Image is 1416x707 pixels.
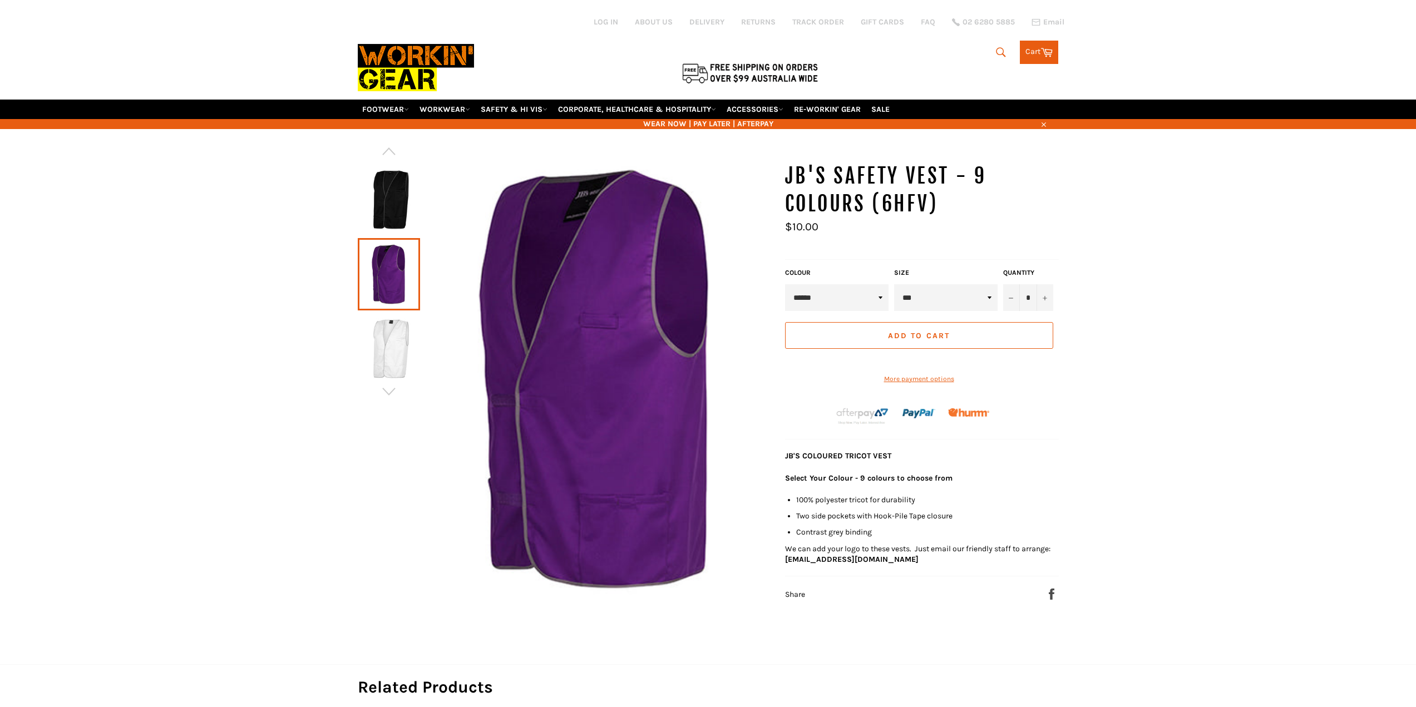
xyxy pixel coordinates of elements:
[888,331,950,340] span: Add to Cart
[741,17,776,27] a: RETURNS
[861,17,904,27] a: GIFT CARDS
[921,17,935,27] a: FAQ
[1020,41,1058,64] a: Cart
[554,100,721,119] a: CORPORATE, HEALTHCARE & HOSPITALITY
[785,451,891,461] strong: JB'S COLOURED TRICOT VEST
[476,100,552,119] a: SAFETY & HI VIS
[785,555,919,564] strong: [EMAIL_ADDRESS][DOMAIN_NAME]
[1003,284,1020,311] button: Reduce item quantity by one
[1043,18,1064,26] span: Email
[363,169,415,230] img: JB'S Safety Vest - 9 Colours ( 6HFV) - Workin' Gear
[1003,268,1053,278] label: Quantity
[796,527,1059,537] li: Contrast grey binding
[722,100,788,119] a: ACCESSORIES
[358,100,413,119] a: FOOTWEAR
[785,162,1059,217] h1: JB'S Safety Vest - 9 Colours (6HFV)
[358,118,1059,129] span: WEAR NOW | PAY LATER | AFTERPAY
[680,61,820,85] img: Flat $9.95 shipping Australia wide
[835,407,890,426] img: Afterpay-Logo-on-dark-bg_large.png
[785,590,805,599] span: Share
[948,408,989,417] img: Humm_core_logo_RGB-01_300x60px_small_195d8312-4386-4de7-b182-0ef9b6303a37.png
[363,318,415,379] img: JB'S Safety Vest - 9 Colours ( 6HFV) - Workin' Gear
[894,268,998,278] label: Size
[785,220,818,233] span: $10.00
[963,18,1015,26] span: 02 6280 5885
[785,543,1059,565] p: We can add your logo to these vests. Just email our friendly staff to arrange:
[867,100,894,119] a: SALE
[415,100,475,119] a: WORKWEAR
[902,397,935,430] img: paypal.png
[785,374,1053,384] a: More payment options
[785,268,889,278] label: COLOUR
[358,676,1059,699] h2: Related Products
[790,100,865,119] a: RE-WORKIN' GEAR
[785,473,953,483] span: Select Your Colour - 9 colours to choose from
[785,322,1053,349] button: Add to Cart
[792,17,844,27] a: TRACK ORDER
[1037,284,1053,311] button: Increase item quantity by one
[952,18,1015,26] a: 02 6280 5885
[420,162,774,595] img: JB'S Safety Vest - 9 Colours ( 6HFV) - Workin' Gear
[796,511,1059,521] li: Two side pockets with Hook-Pile Tape closure
[1032,18,1064,27] a: Email
[594,17,618,27] a: Log in
[689,17,724,27] a: DELIVERY
[635,17,673,27] a: ABOUT US
[358,36,474,99] img: Workin Gear leaders in Workwear, Safety Boots, PPE, Uniforms. Australia's No.1 in Workwear
[796,495,1059,505] li: 100% polyester tricot for durability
